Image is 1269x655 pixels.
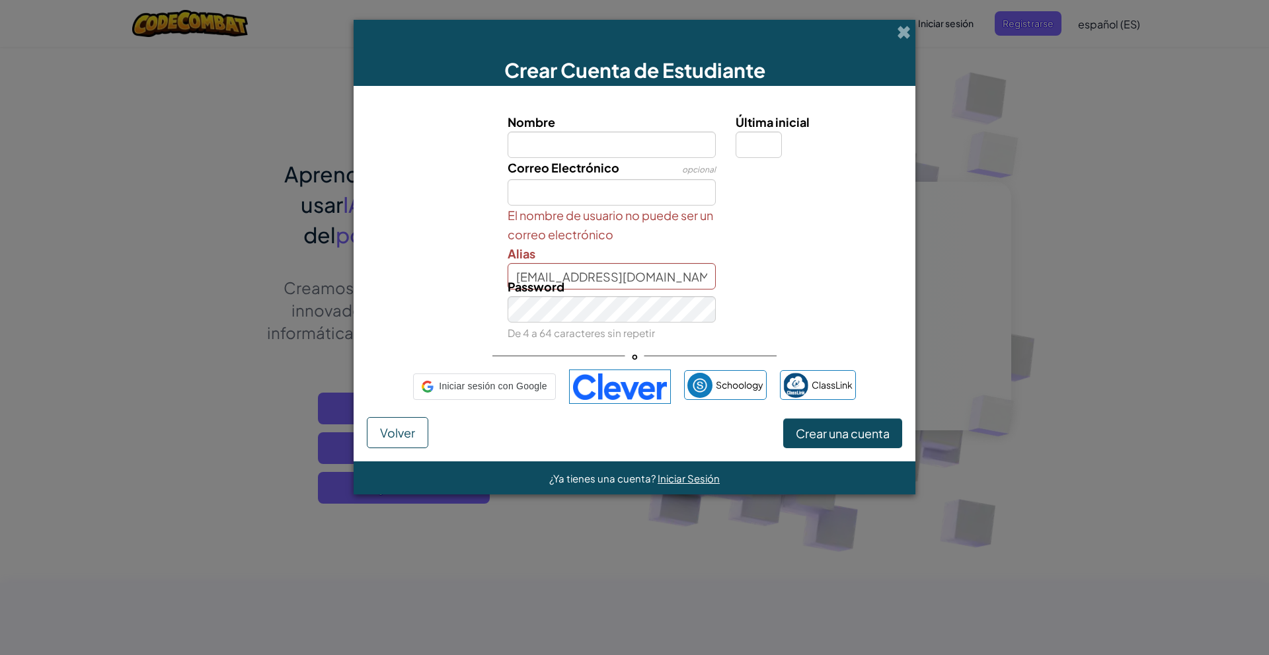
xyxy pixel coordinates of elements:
span: Schoology [716,375,763,395]
div: Iniciar sesión con Google [413,373,555,400]
img: clever-logo-blue.png [569,369,671,404]
span: o [625,346,644,366]
span: El nombre de usuario no puede ser un correo electrónico [508,206,716,244]
span: opcional [682,165,716,174]
span: ¿Ya tienes una cuenta? [549,472,658,484]
img: classlink-logo-small.png [783,373,808,398]
img: schoology.png [687,373,712,398]
span: Nombre [508,114,555,130]
span: Crear Cuenta de Estudiante [504,58,765,83]
span: ClassLink [812,375,853,395]
span: Password [508,279,564,294]
span: Iniciar sesión con Google [439,377,547,396]
span: Volver [380,425,415,440]
span: Crear una cuenta [796,426,890,441]
a: Iniciar Sesión [658,472,720,484]
span: Última inicial [736,114,810,130]
button: Volver [367,417,428,449]
span: Correo Electrónico [508,160,619,175]
span: Alias [508,246,535,261]
button: Crear una cuenta [783,418,902,449]
small: De 4 a 64 caracteres sin repetir [508,327,655,339]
